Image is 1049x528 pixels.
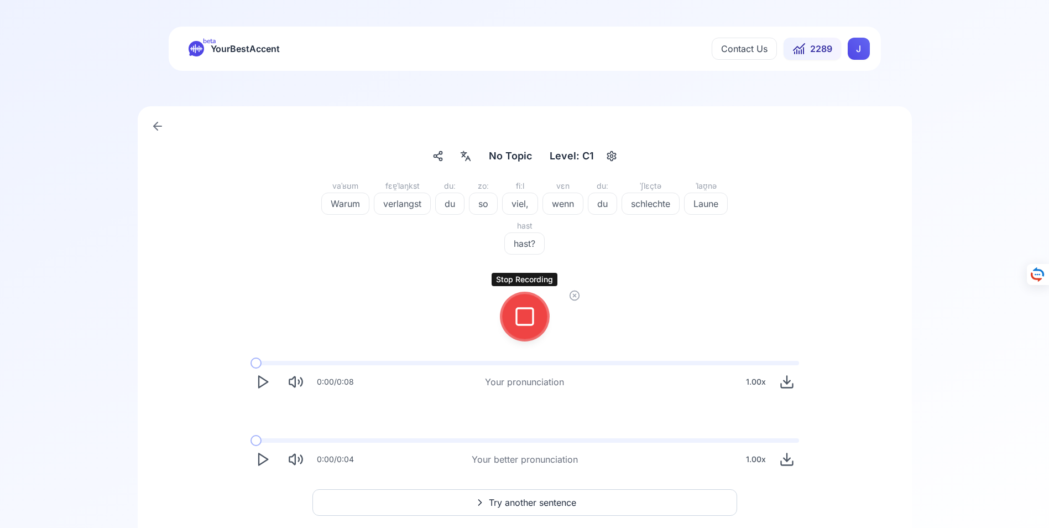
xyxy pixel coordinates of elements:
div: 0:00 / 0:04 [317,454,354,465]
span: verlangst [374,197,430,210]
span: Warum [322,197,369,210]
span: beta [203,37,216,45]
button: du [435,193,465,215]
span: du [588,197,617,210]
div: 0:00 / 0:08 [317,376,354,387]
button: so [469,193,498,215]
div: J [848,38,870,60]
span: du [436,197,464,210]
button: Try another sentence [312,489,737,516]
a: betaYourBestAccent [180,41,289,56]
div: ˈʃlɛçtə [622,179,680,193]
span: YourBestAccent [211,41,280,56]
span: Try another sentence [489,496,576,509]
span: viel, [503,197,537,210]
button: viel, [502,193,538,215]
button: wenn [542,193,583,215]
button: Download audio [775,447,799,472]
button: Play [250,370,275,394]
button: Download audio [775,370,799,394]
button: Play [250,447,275,472]
div: vaˈʁʊm [321,179,369,193]
span: Laune [685,197,727,210]
div: Your better pronunciation [472,453,578,466]
div: fɛɐ̯ˈlaŋkst [374,179,431,193]
span: schlechte [622,197,679,210]
div: 1.00 x [742,371,770,393]
span: 2289 [810,42,832,55]
div: vɛn [542,179,583,193]
button: JJ [848,38,870,60]
span: No Topic [489,148,532,164]
div: Level: C1 [545,146,598,166]
button: Contact Us [712,38,777,60]
button: schlechte [622,193,680,215]
div: duː [588,179,617,193]
div: fiːl [502,179,538,193]
div: hast [504,219,545,232]
div: duː [435,179,465,193]
div: 1.00 x [742,448,770,470]
button: Laune [684,193,728,215]
div: Your pronunciation [485,375,564,389]
span: so [469,197,497,210]
button: No Topic [484,146,536,166]
button: Mute [284,447,308,472]
button: Level: C1 [545,146,620,166]
button: 2289 [784,38,841,60]
button: Mute [284,370,308,394]
div: ˈlaʊ̯nə [684,179,728,193]
span: hast? [505,237,544,250]
button: du [588,193,617,215]
div: zoː [469,179,498,193]
button: Warum [321,193,369,215]
button: hast? [504,232,545,255]
div: Stop Recording [492,273,557,286]
span: wenn [543,197,583,210]
button: verlangst [374,193,431,215]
